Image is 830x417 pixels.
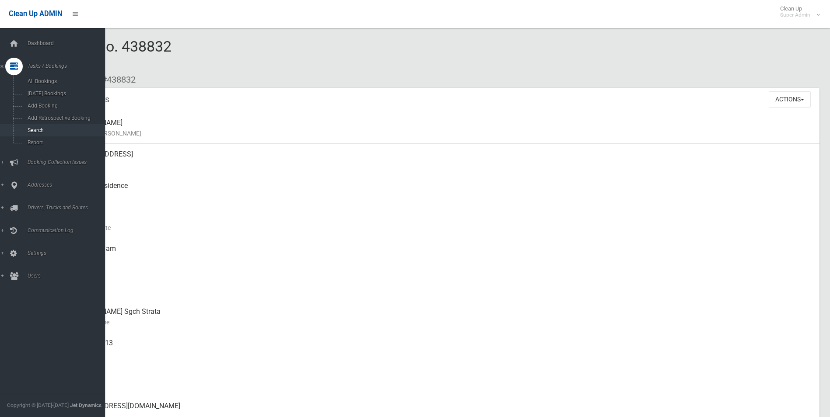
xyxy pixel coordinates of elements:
[70,207,812,238] div: [DATE]
[776,5,819,18] span: Clean Up
[25,63,112,69] span: Tasks / Bookings
[25,159,112,165] span: Booking Collection Issues
[70,270,812,301] div: [DATE]
[70,160,812,170] small: Address
[25,205,112,211] span: Drivers, Trucks and Routes
[25,103,104,109] span: Add Booking
[70,301,812,333] div: [PERSON_NAME] Sgch Strata
[39,38,172,72] span: Booking No. 438832
[7,402,69,408] span: Copyright © [DATE]-[DATE]
[25,182,112,188] span: Addresses
[25,250,112,256] span: Settings
[70,222,812,233] small: Collection Date
[780,12,810,18] small: Super Admin
[25,115,104,121] span: Add Retrospective Booking
[25,273,112,279] span: Users
[70,402,102,408] strong: Jet Dynamics
[70,317,812,327] small: Contact Name
[70,333,812,364] div: 0434 259 113
[70,112,812,144] div: [PERSON_NAME]
[70,175,812,207] div: Front of Residence
[25,40,112,46] span: Dashboard
[25,227,112,233] span: Communication Log
[70,191,812,202] small: Pickup Point
[25,139,104,146] span: Report
[95,72,136,88] li: #438832
[25,78,104,84] span: All Bookings
[25,127,104,133] span: Search
[769,91,811,108] button: Actions
[70,380,812,390] small: Landline
[70,348,812,359] small: Mobile
[70,128,812,139] small: Name of [PERSON_NAME]
[25,90,104,97] span: [DATE] Bookings
[70,238,812,270] div: [DATE] 7:11am
[70,364,812,396] div: None given
[70,144,812,175] div: [STREET_ADDRESS]
[9,10,62,18] span: Clean Up ADMIN
[70,254,812,264] small: Collected At
[70,285,812,296] small: Zone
